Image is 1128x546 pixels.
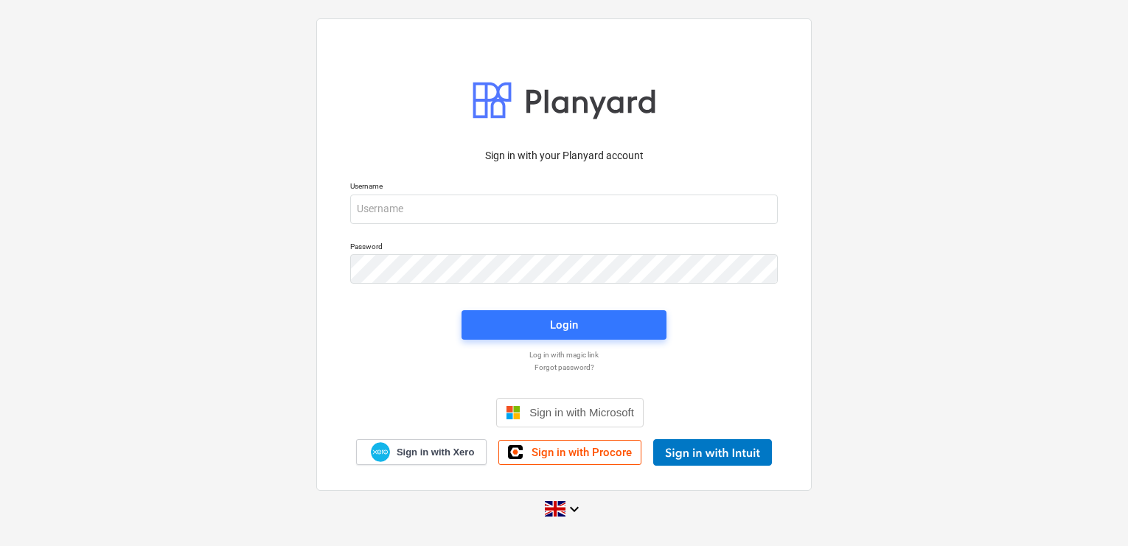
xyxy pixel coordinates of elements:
[397,446,474,459] span: Sign in with Xero
[565,500,583,518] i: keyboard_arrow_down
[356,439,487,465] a: Sign in with Xero
[532,446,632,459] span: Sign in with Procore
[506,405,521,420] img: Microsoft logo
[343,363,785,372] a: Forgot password?
[462,310,666,340] button: Login
[343,350,785,360] a: Log in with magic link
[350,195,778,224] input: Username
[371,442,390,462] img: Xero logo
[350,181,778,194] p: Username
[498,440,641,465] a: Sign in with Procore
[529,406,634,419] span: Sign in with Microsoft
[550,315,578,335] div: Login
[350,242,778,254] p: Password
[350,148,778,164] p: Sign in with your Planyard account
